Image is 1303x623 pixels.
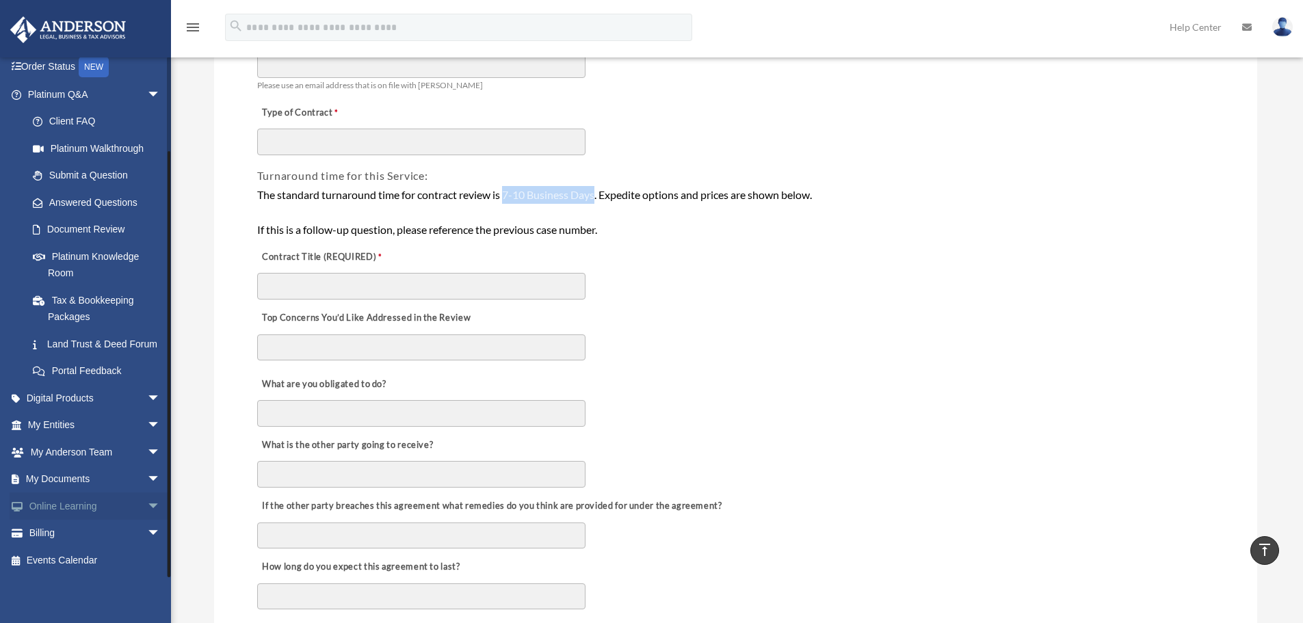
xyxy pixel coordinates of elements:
a: Digital Productsarrow_drop_down [10,384,181,412]
div: NEW [79,57,109,77]
div: The standard turnaround time for contract review is 7-10 Business Days. Expedite options and pric... [257,186,1214,239]
label: What are you obligated to do? [257,375,394,394]
span: arrow_drop_down [147,81,174,109]
label: How long do you expect this agreement to last? [257,558,464,577]
label: Top Concerns You’d Like Addressed in the Review [257,308,475,328]
img: Anderson Advisors Platinum Portal [6,16,130,43]
span: Turnaround time for this Service: [257,169,428,182]
span: arrow_drop_down [147,520,174,548]
label: Contract Title (REQUIRED) [257,248,394,267]
a: Platinum Walkthrough [19,135,181,162]
a: My Anderson Teamarrow_drop_down [10,438,181,466]
label: Type of Contract [257,103,394,122]
span: arrow_drop_down [147,412,174,440]
a: Platinum Q&Aarrow_drop_down [10,81,181,108]
span: Please use an email address that is on file with [PERSON_NAME] [257,80,483,90]
a: My Entitiesarrow_drop_down [10,412,181,439]
a: My Documentsarrow_drop_down [10,466,181,493]
label: If the other party breaches this agreement what remedies do you think are provided for under the ... [257,496,726,516]
a: Portal Feedback [19,358,181,385]
img: User Pic [1272,17,1293,37]
a: Billingarrow_drop_down [10,520,181,547]
i: vertical_align_top [1256,542,1273,558]
a: Answered Questions [19,189,181,216]
a: Tax & Bookkeeping Packages [19,287,181,330]
a: Client FAQ [19,108,181,135]
a: Online Learningarrow_drop_down [10,492,181,520]
i: menu [185,19,201,36]
a: Document Review [19,216,174,243]
span: arrow_drop_down [147,492,174,520]
i: search [228,18,244,34]
span: arrow_drop_down [147,384,174,412]
a: Order StatusNEW [10,53,181,81]
a: Platinum Knowledge Room [19,243,181,287]
label: What is the other party going to receive? [257,436,437,455]
a: Submit a Question [19,162,181,189]
a: Land Trust & Deed Forum [19,330,181,358]
a: Events Calendar [10,546,181,574]
span: arrow_drop_down [147,466,174,494]
a: menu [185,24,201,36]
span: arrow_drop_down [147,438,174,466]
a: vertical_align_top [1250,536,1279,565]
